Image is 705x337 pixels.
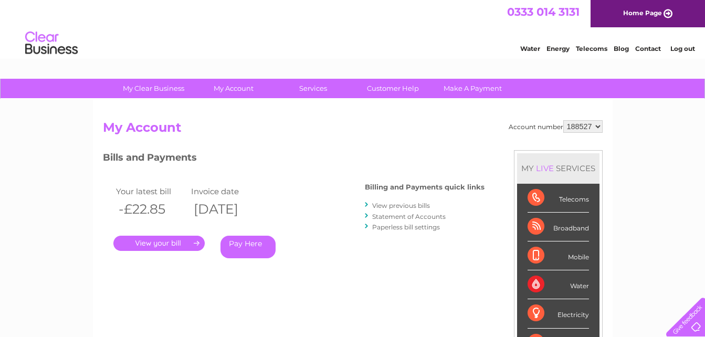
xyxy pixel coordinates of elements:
th: [DATE] [188,198,264,220]
div: Account number [509,120,603,133]
th: -£22.85 [113,198,189,220]
a: View previous bills [372,202,430,209]
a: My Clear Business [110,79,197,98]
h3: Bills and Payments [103,150,485,168]
a: Make A Payment [429,79,516,98]
div: Mobile [528,241,589,270]
a: Customer Help [350,79,436,98]
h4: Billing and Payments quick links [365,183,485,191]
a: Services [270,79,356,98]
a: Water [520,45,540,52]
a: Energy [546,45,570,52]
a: Pay Here [220,236,276,258]
a: My Account [190,79,277,98]
a: Statement of Accounts [372,213,446,220]
a: Telecoms [576,45,607,52]
a: Paperless bill settings [372,223,440,231]
div: MY SERVICES [517,153,599,183]
div: Telecoms [528,184,589,213]
h2: My Account [103,120,603,140]
div: Electricity [528,299,589,328]
div: Clear Business is a trading name of Verastar Limited (registered in [GEOGRAPHIC_DATA] No. 3667643... [105,6,601,51]
a: . [113,236,205,251]
div: LIVE [534,163,556,173]
a: 0333 014 3131 [507,5,580,18]
a: Blog [614,45,629,52]
a: Log out [670,45,695,52]
img: logo.png [25,27,78,59]
a: Contact [635,45,661,52]
div: Broadband [528,213,589,241]
div: Water [528,270,589,299]
td: Invoice date [188,184,264,198]
td: Your latest bill [113,184,189,198]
